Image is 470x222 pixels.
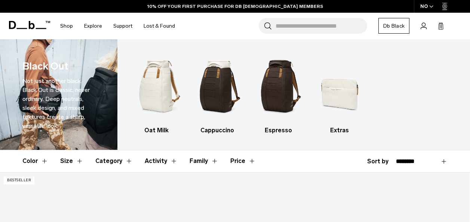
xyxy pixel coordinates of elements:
[190,150,218,172] button: Toggle Filter
[22,77,95,130] p: Not just another black. Black Out is classic, never ordinary. Deep neutrals, sleek design, and mi...
[132,126,180,135] h3: Oat Milk
[255,126,302,135] h3: Espresso
[132,50,180,122] img: Db
[55,13,181,39] nav: Main Navigation
[22,150,48,172] button: Toggle Filter
[95,150,133,172] button: Toggle Filter
[193,126,241,135] h3: Cappuccino
[113,13,132,39] a: Support
[84,13,102,39] a: Explore
[60,150,83,172] button: Toggle Filter
[316,50,363,122] img: Db
[255,50,302,135] li: 3 / 4
[230,150,256,172] button: Toggle Price
[193,50,241,135] a: Db Cappuccino
[132,50,180,135] a: Db Oat Milk
[193,50,241,135] li: 2 / 4
[144,13,175,39] a: Lost & Found
[316,50,363,135] a: Db Extras
[145,150,178,172] button: Toggle Filter
[255,50,302,122] img: Db
[255,50,302,135] a: Db Espresso
[60,13,73,39] a: Shop
[132,50,180,135] li: 1 / 4
[147,3,323,10] a: 10% OFF YOUR FIRST PURCHASE FOR DB [DEMOGRAPHIC_DATA] MEMBERS
[4,176,34,184] p: Bestseller
[316,50,363,135] li: 4 / 4
[22,59,68,74] h1: Black Out
[316,126,363,135] h3: Extras
[193,50,241,122] img: Db
[378,18,409,34] a: Db Black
